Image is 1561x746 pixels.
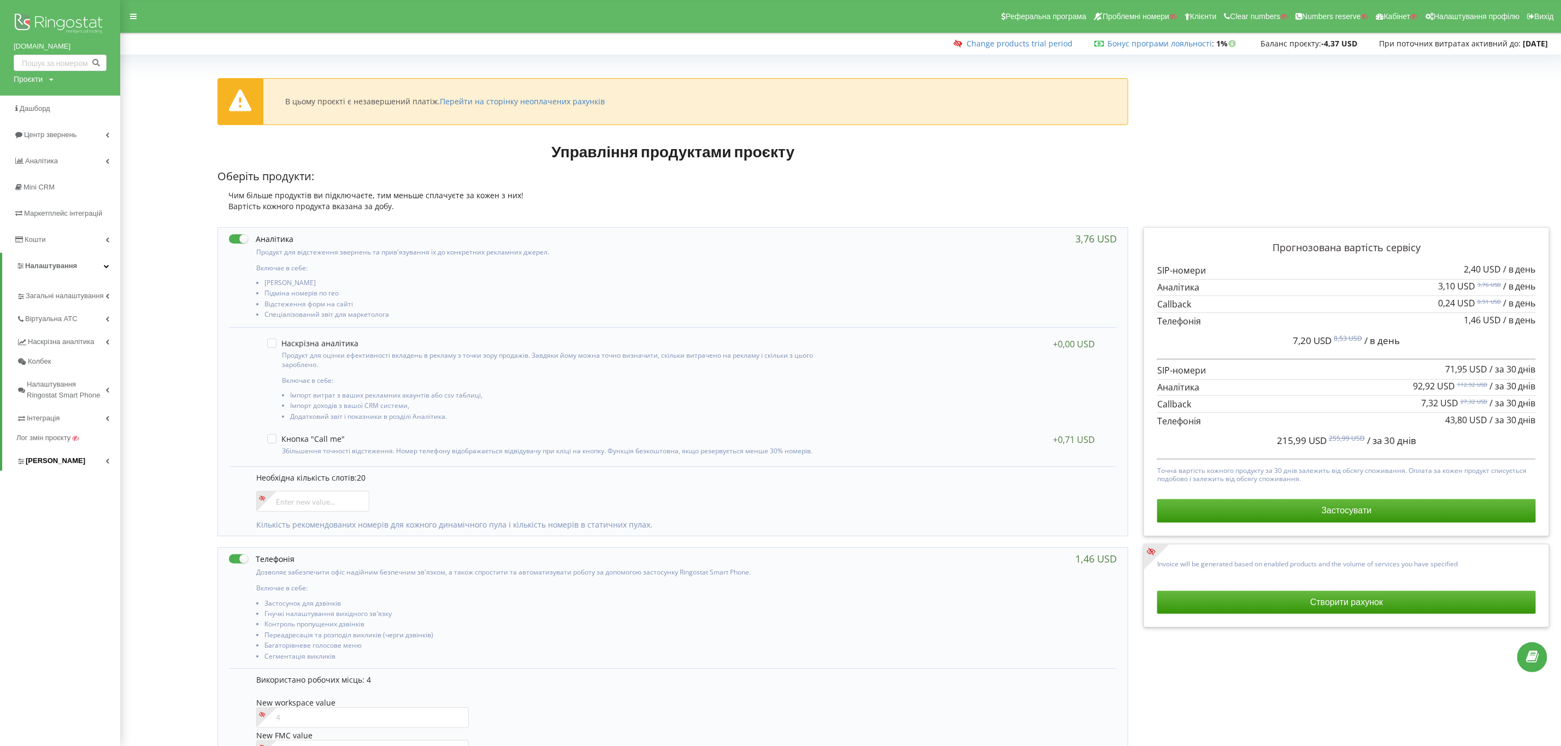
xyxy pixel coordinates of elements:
span: / за 30 днів [1489,397,1536,409]
a: [PERSON_NAME] [16,448,120,471]
li: Спеціалізований звіт для маркетолога [264,311,851,321]
p: Необхідна кількість слотів: [256,472,1106,483]
span: Наскрізна аналітика [28,336,94,347]
sup: 0,91 USD [1477,298,1501,305]
input: Enter new value... [256,491,369,512]
span: Кошти [25,235,45,244]
a: Change products trial period [967,38,1073,49]
span: 7,32 USD [1421,397,1458,409]
p: Оберіть продукти: [217,169,1128,185]
span: Лог змін проєкту [16,433,70,443]
span: Колбек [28,356,51,367]
li: Контроль пропущених дзвінків [264,620,851,631]
div: 3,76 USD [1075,233,1117,244]
p: Телефонія [1157,315,1536,328]
a: Інтеграція [16,405,120,428]
p: Телефонія [1157,415,1536,428]
a: Лог змін проєкту [16,428,120,448]
p: Включає в себе: [256,583,851,593]
span: 43,80 USD [1445,414,1487,426]
div: Вартість кожного продукта вказана за добу. [217,201,1128,212]
p: Callback [1157,298,1536,311]
a: Загальні налаштування [16,283,120,306]
li: Гнучкі налаштування вихідного зв'язку [264,610,851,620]
li: Імпорт витрат з ваших рекламних акаунтів або csv таблиці, [290,392,847,402]
span: Кабінет [1384,12,1411,21]
a: Налаштування [2,253,120,279]
span: 92,92 USD [1413,380,1455,392]
a: Налаштування Ringostat Smart Phone [16,371,120,405]
span: 1,46 USD [1464,314,1501,326]
label: Аналітика [229,233,293,245]
span: Клієнти [1190,12,1217,21]
span: 7,20 USD [1293,334,1332,347]
p: Аналітика [1157,381,1536,394]
li: Багаторівневе голосове меню [264,642,851,652]
span: Віртуальна АТС [25,313,78,324]
p: Invoice will be generated based on enabled products and the volume of services you have specified [1157,558,1536,568]
span: Проблемні номери [1103,12,1169,21]
span: Загальні налаштування [26,291,103,301]
span: 215,99 USD [1277,434,1327,447]
a: Бонус програми лояльності [1108,38,1212,49]
p: Дозволяє забезпечити офіс надійним безпечним зв'язком, а також спростити та автоматизувати роботу... [256,567,851,577]
input: 4 [256,707,469,728]
p: Точна вартість кожного продукту за 30 днів залежить від обсягу споживання. Оплата за кожен продук... [1157,464,1536,483]
p: Збільшення точності відстеження. Номер телефону відображається відвідувачу при кліці на кнопку. Ф... [282,446,847,455]
span: Використано робочих місць: 4 [256,674,371,685]
p: Продукт для відстеження звернень та прив'язування їх до конкретних рекламних джерел. [256,247,851,257]
li: Сегментація викликів [264,653,851,663]
span: Аналiтика [25,157,58,165]
sup: 3,76 USD [1477,281,1501,288]
li: Імпорт доходів з вашої CRM системи, [290,402,847,412]
a: Наскрізна аналітика [16,329,120,352]
sup: 27,32 USD [1460,398,1487,405]
div: +0,71 USD [1053,434,1095,445]
sup: 112,92 USD [1457,381,1487,388]
div: Чим більше продуктів ви підключаєте, тим меньше сплачуєте за кожен з них! [217,190,1128,201]
span: Mini CRM [23,183,55,191]
a: Віртуальна АТС [16,306,120,329]
span: / в день [1365,334,1400,347]
span: New workspace value [256,697,335,708]
strong: [DATE] [1523,38,1548,49]
span: Реферальна програма [1006,12,1087,21]
div: Проєкти [14,74,43,85]
p: Кількість рекомендованих номерів для кожного динамічного пула і кількість номерів в статичних пулах. [256,519,1106,530]
span: 0,24 USD [1438,297,1475,309]
button: Створити рахунок [1157,591,1536,614]
span: / за 30 днів [1489,363,1536,375]
li: Застосунок для дзвінків [264,600,851,610]
input: Пошук за номером [14,55,107,71]
li: Підміна номерів по гео [264,289,851,300]
li: Додатковий звіт і показники в розділі Аналітика. [290,413,847,423]
span: Інтеграція [27,413,60,424]
a: Колбек [16,352,120,371]
span: 3,10 USD [1438,280,1475,292]
span: 20 [357,472,366,483]
span: Маркетплейс інтеграцій [24,209,102,217]
strong: -4,37 USD [1321,38,1357,49]
p: Прогнозована вартість сервісу [1157,241,1536,255]
label: Кнопка "Call me" [267,434,345,443]
div: В цьому проєкті є незавершений платіж. [285,97,605,106]
li: [PERSON_NAME] [264,279,851,289]
span: 2,40 USD [1464,263,1501,275]
p: Включає в себе: [256,263,851,273]
span: 71,95 USD [1445,363,1487,375]
span: / в день [1503,280,1536,292]
a: Перейти на сторінку неоплачених рахунків [440,96,605,106]
p: SIP-номери [1157,264,1536,277]
label: Наскрізна аналітика [267,339,358,348]
span: Налаштування [25,262,77,270]
sup: 8,53 USD [1334,334,1363,343]
span: : [1108,38,1214,49]
span: New FMC value [256,730,313,741]
p: SIP-номери [1157,364,1536,377]
span: Clear numbers [1230,12,1281,21]
span: / в день [1503,263,1536,275]
span: Numbers reserve [1303,12,1361,21]
a: [DOMAIN_NAME] [14,41,107,52]
span: Налаштування профілю [1434,12,1519,21]
li: Відстеження форм на сайті [264,300,851,311]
